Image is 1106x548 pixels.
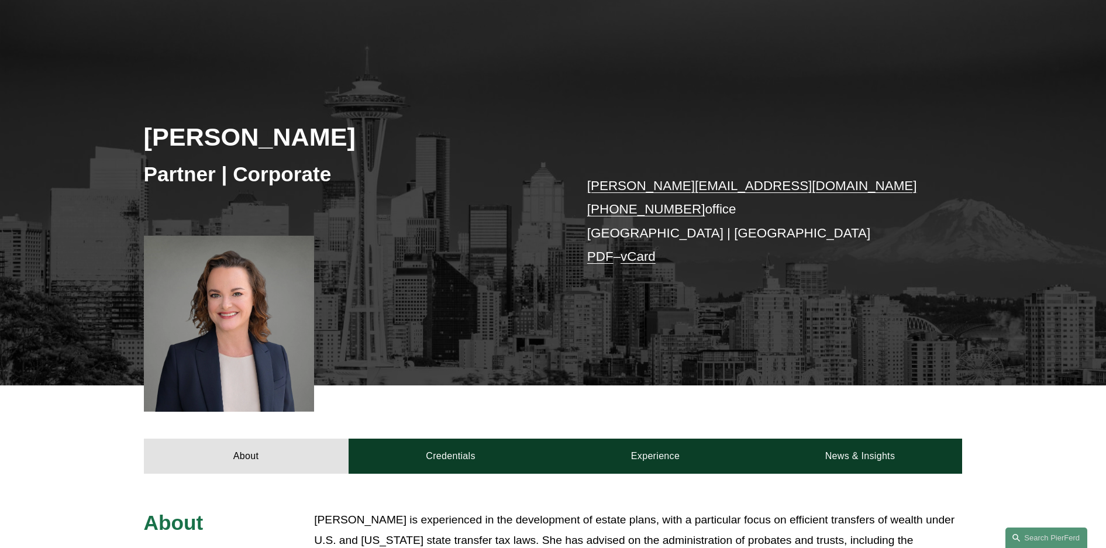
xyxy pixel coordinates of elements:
[144,161,553,187] h3: Partner | Corporate
[553,439,758,474] a: Experience
[587,202,705,216] a: [PHONE_NUMBER]
[1005,528,1087,548] a: Search this site
[144,511,204,534] span: About
[587,178,917,193] a: [PERSON_NAME][EMAIL_ADDRESS][DOMAIN_NAME]
[587,249,614,264] a: PDF
[144,122,553,152] h2: [PERSON_NAME]
[587,174,928,268] p: office [GEOGRAPHIC_DATA] | [GEOGRAPHIC_DATA] –
[349,439,553,474] a: Credentials
[621,249,656,264] a: vCard
[757,439,962,474] a: News & Insights
[144,439,349,474] a: About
